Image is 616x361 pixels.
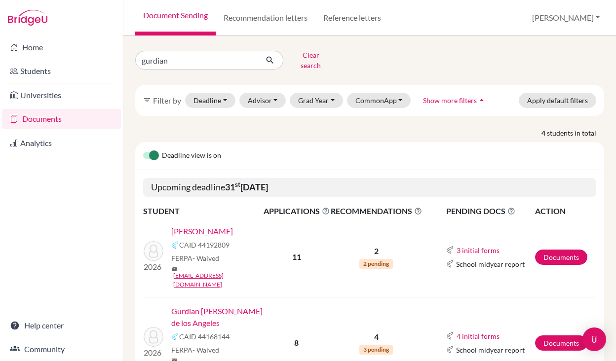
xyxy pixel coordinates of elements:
a: Documents [535,335,587,351]
span: APPLICATIONS [264,205,330,217]
button: CommonApp [347,93,411,108]
a: Help center [2,316,121,335]
img: Common App logo [446,260,454,268]
img: Common App logo [171,333,179,341]
span: CAID 44192809 [179,240,230,250]
a: Home [2,37,121,57]
button: 3 initial forms [456,245,500,256]
span: School midyear report [456,259,525,269]
button: Show more filtersarrow_drop_up [415,93,495,108]
a: [PERSON_NAME] [171,225,233,237]
span: CAID 44168144 [179,331,230,342]
span: PENDING DOCS [446,205,534,217]
span: 2 pending [359,259,393,269]
a: Students [2,61,121,81]
span: FERPA [171,253,219,263]
strong: 4 [541,128,547,138]
img: Common App logo [171,241,179,249]
th: STUDENT [143,205,263,217]
span: FERPA [171,345,219,355]
p: 2026 [144,347,163,359]
img: Gurdian Tercero, Keymi de los Angeles [144,327,163,347]
img: Bridge-U [8,10,47,26]
span: School midyear report [456,345,525,355]
div: Open Intercom Messenger [582,327,606,351]
input: Find student by name... [135,51,258,70]
span: - Waived [192,254,219,262]
b: 11 [292,252,301,261]
a: Universities [2,85,121,105]
a: Documents [535,250,587,265]
a: Gurdian [PERSON_NAME] de los Angeles [171,305,270,329]
span: Filter by [153,96,181,105]
button: Grad Year [290,93,343,108]
p: 2026 [144,261,163,273]
span: - Waived [192,346,219,354]
p: 4 [331,331,422,343]
img: Common App logo [446,332,454,340]
button: 4 initial forms [456,330,500,342]
b: 8 [294,338,299,347]
button: Advisor [239,93,286,108]
p: 2 [331,245,422,257]
th: ACTION [535,205,596,217]
button: [PERSON_NAME] [528,8,604,27]
a: Analytics [2,133,121,153]
img: Common App logo [446,346,454,354]
sup: st [235,180,240,188]
a: Documents [2,109,121,129]
span: mail [171,266,177,272]
h5: Upcoming deadline [143,178,596,197]
img: Gurdian, Eugenio [144,241,163,261]
span: 3 pending [359,345,393,355]
img: Common App logo [446,246,454,254]
button: Clear search [283,47,338,73]
button: Deadline [185,93,235,108]
b: 31 [DATE] [225,181,268,192]
span: RECOMMENDATIONS [331,205,422,217]
span: Show more filters [423,96,477,105]
span: Deadline view is on [162,150,221,162]
span: students in total [547,128,604,138]
i: filter_list [143,96,151,104]
i: arrow_drop_up [477,95,487,105]
a: Community [2,339,121,359]
button: Apply default filters [519,93,596,108]
a: [EMAIL_ADDRESS][DOMAIN_NAME] [173,271,270,289]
